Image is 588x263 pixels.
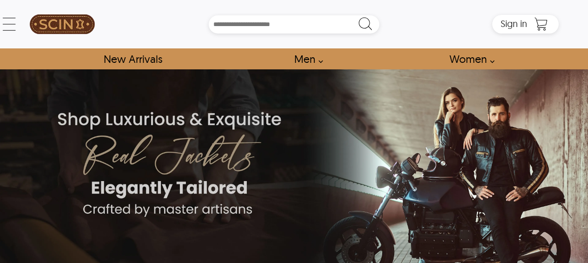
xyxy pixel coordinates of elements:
a: SCIN [29,5,95,44]
a: shop men's leather jackets [284,48,328,69]
a: Shop Women Leather Jackets [439,48,500,69]
a: Shopping Cart [532,17,550,31]
a: Shop New Arrivals [93,48,172,69]
img: SCIN [30,5,95,44]
span: Sign in [501,18,527,29]
a: Sign in [501,21,527,28]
